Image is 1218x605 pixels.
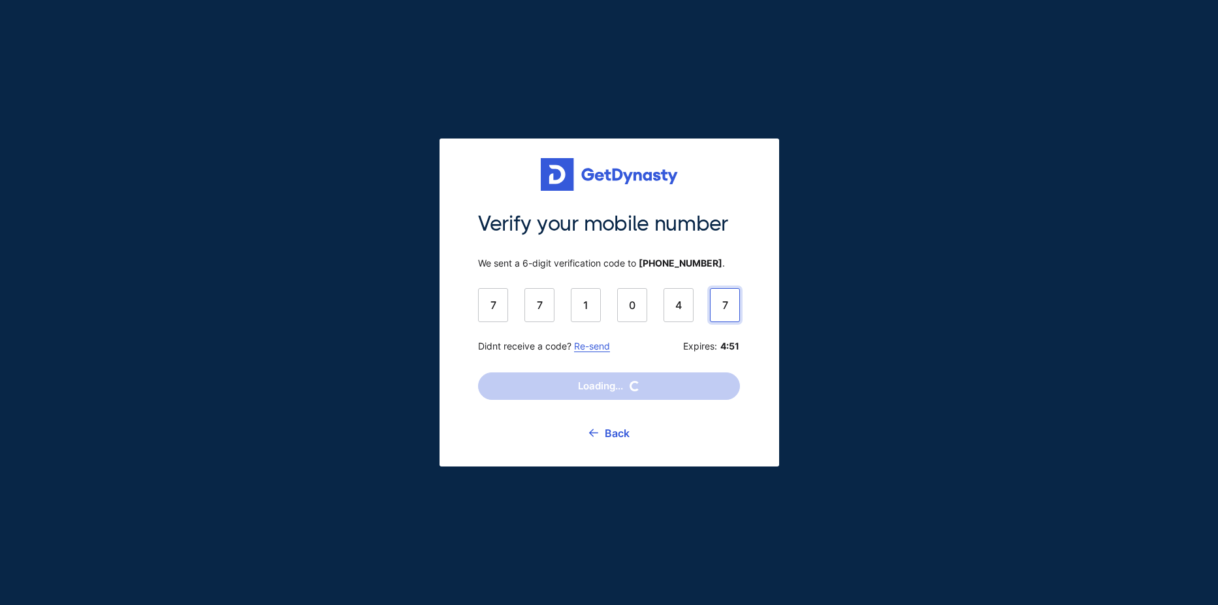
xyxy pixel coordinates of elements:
span: Expires: [683,340,740,352]
img: go back icon [589,429,598,437]
b: [PHONE_NUMBER] [639,257,722,269]
span: Verify your mobile number [478,210,740,238]
b: 4:51 [720,340,740,352]
a: Back [589,417,630,450]
span: Didnt receive a code? [478,340,610,352]
img: Get started for free with Dynasty Trust Company [541,158,678,191]
a: Re-send [574,340,610,352]
span: We sent a 6-digit verification code to . [478,257,740,269]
